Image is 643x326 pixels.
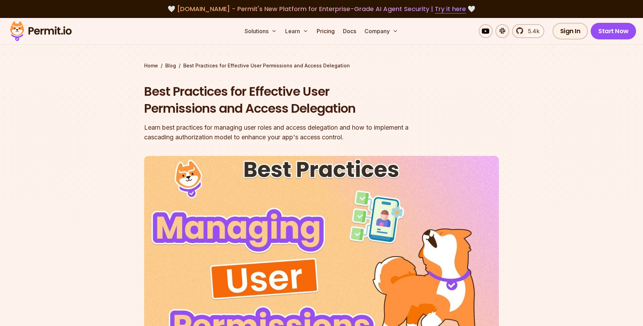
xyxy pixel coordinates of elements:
[362,24,401,38] button: Company
[282,24,311,38] button: Learn
[435,4,466,13] a: Try it here
[591,23,636,39] a: Start Now
[553,23,588,39] a: Sign In
[7,19,75,43] img: Permit logo
[144,62,499,69] div: / /
[314,24,337,38] a: Pricing
[512,24,544,38] a: 5.4k
[340,24,359,38] a: Docs
[524,27,539,35] span: 5.4k
[144,83,410,117] h1: Best Practices for Effective User Permissions and Access Delegation
[144,62,158,69] a: Home
[144,123,410,142] div: Learn best practices for managing user roles and access delegation and how to implement a cascadi...
[177,4,466,13] span: [DOMAIN_NAME] - Permit's New Platform for Enterprise-Grade AI Agent Security |
[242,24,280,38] button: Solutions
[17,4,626,14] div: 🤍 🤍
[165,62,176,69] a: Blog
